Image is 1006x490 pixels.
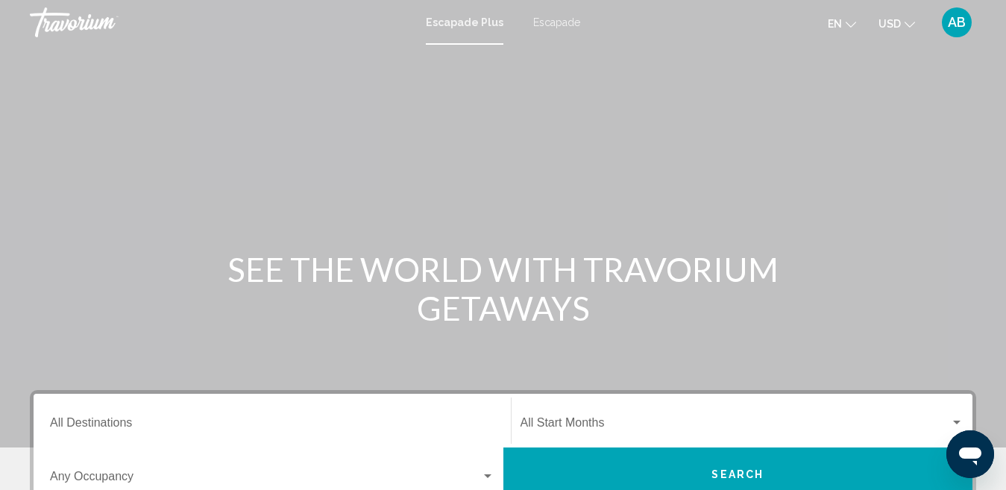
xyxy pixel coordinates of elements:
font: USD [878,18,901,30]
button: Meniu utilizator [937,7,976,38]
font: en [828,18,842,30]
button: Schimbați moneda [878,13,915,34]
iframe: Кнопка запуска окна обмена сообщениями [946,430,994,478]
a: Travorium [30,7,411,37]
span: Search [711,469,764,481]
button: Schimbați limba [828,13,856,34]
a: Escapade Plus [426,16,503,28]
h1: SEE THE WORLD WITH TRAVORIUM GETAWAYS [224,250,783,327]
font: AB [948,14,966,30]
a: Escapade [533,16,580,28]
